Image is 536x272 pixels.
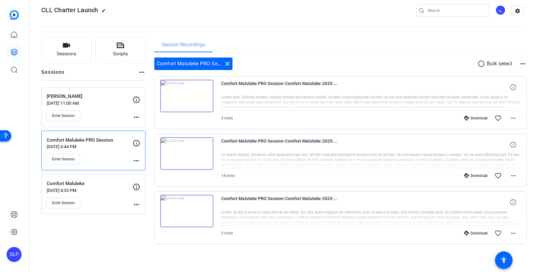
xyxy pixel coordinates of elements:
button: Scripts [95,37,146,62]
mat-icon: more_horiz [133,157,140,164]
p: Comfort Maluleke [47,180,133,187]
mat-icon: more_horiz [509,229,517,237]
span: Enter Session [52,157,75,162]
span: Session Recordings [162,42,205,47]
mat-icon: settings [511,6,524,16]
span: Comfort Maluleke PRO Session-Comfort Maluleke-2025-08-07-09-53-26-779-0 [221,80,337,95]
button: Enter Session [47,154,80,164]
p: [DATE] 11:00 AM [47,101,133,106]
span: Scripts [113,50,128,58]
img: thumb-nail [160,195,213,227]
p: Bulk select [487,60,513,68]
div: Download [461,116,491,121]
span: Enter Session [52,200,75,205]
span: Comfort Maluleke PRO Session-Comfort Maluleke-2025-08-07-09-32-09-773-0 [221,195,337,210]
button: Enter Session [47,198,80,208]
mat-icon: accessibility [500,256,508,264]
span: Sessions [57,50,76,58]
p: [PERSON_NAME] [47,93,133,100]
p: Comfort Maluleke PRO Session [47,137,133,144]
span: Comfort Maluleke PRO Session-Comfort Maluleke-2025-08-07-09-38-51-762-0 [221,137,337,152]
mat-icon: more_horiz [138,68,145,76]
mat-icon: more_horiz [133,113,140,121]
ngx-avatar: Studio La Plage [495,5,506,16]
mat-icon: more_horiz [509,172,517,179]
button: Enter Session [47,110,80,121]
mat-icon: more_horiz [519,60,527,68]
input: Search [428,7,484,14]
div: Download [461,173,491,178]
mat-icon: more_horiz [133,201,140,208]
p: [DATE] 4:44 PM [47,144,133,149]
div: SLP [7,247,22,262]
img: thumb-nail [160,137,213,170]
mat-icon: favorite_border [494,114,502,122]
img: thumb-nail [160,80,213,112]
p: [DATE] 4:33 PM [47,188,133,193]
div: Download [461,231,491,236]
span: 5 mins [221,231,233,235]
span: Enter Session [52,113,75,118]
mat-icon: favorite_border [494,172,502,179]
div: Comfort Maluleke PRO Session [154,58,232,70]
span: CLL Charter Launch [41,6,98,14]
span: 14 mins [221,174,235,178]
h2: Sessions [41,68,65,80]
img: blue-gradient.svg [9,10,19,20]
span: 5 mins [221,116,233,120]
mat-icon: close [224,60,231,68]
mat-icon: radio_button_unchecked [477,60,487,68]
mat-icon: more_horiz [509,114,517,122]
iframe: Drift Widget Chat Controller [505,241,528,264]
mat-icon: edit [101,8,109,16]
div: SL [495,5,506,15]
button: Sessions [41,37,92,62]
mat-icon: favorite_border [494,229,502,237]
